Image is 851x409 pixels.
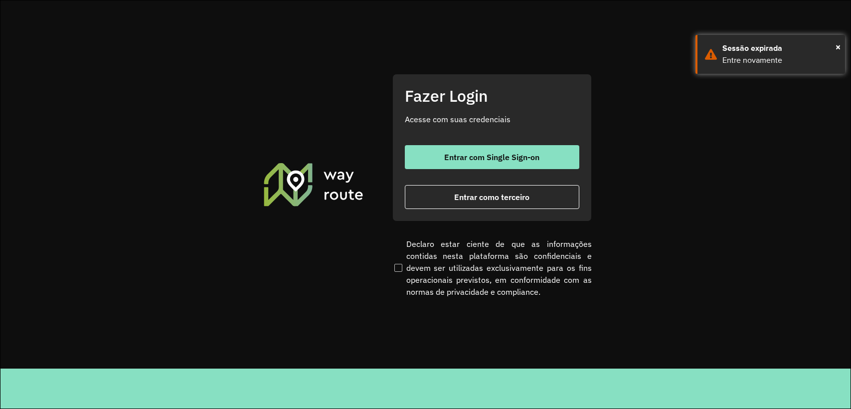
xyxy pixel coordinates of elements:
div: Sessão expirada [722,42,838,54]
span: Entrar como terceiro [454,193,529,201]
button: Close [836,39,841,54]
label: Declaro estar ciente de que as informações contidas nesta plataforma são confidenciais e devem se... [392,238,592,298]
span: Entrar com Single Sign-on [444,153,539,161]
button: button [405,145,579,169]
img: Roteirizador AmbevTech [262,162,365,207]
h2: Fazer Login [405,86,579,105]
button: button [405,185,579,209]
div: Entre novamente [722,54,838,66]
span: × [836,39,841,54]
p: Acesse com suas credenciais [405,113,579,125]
